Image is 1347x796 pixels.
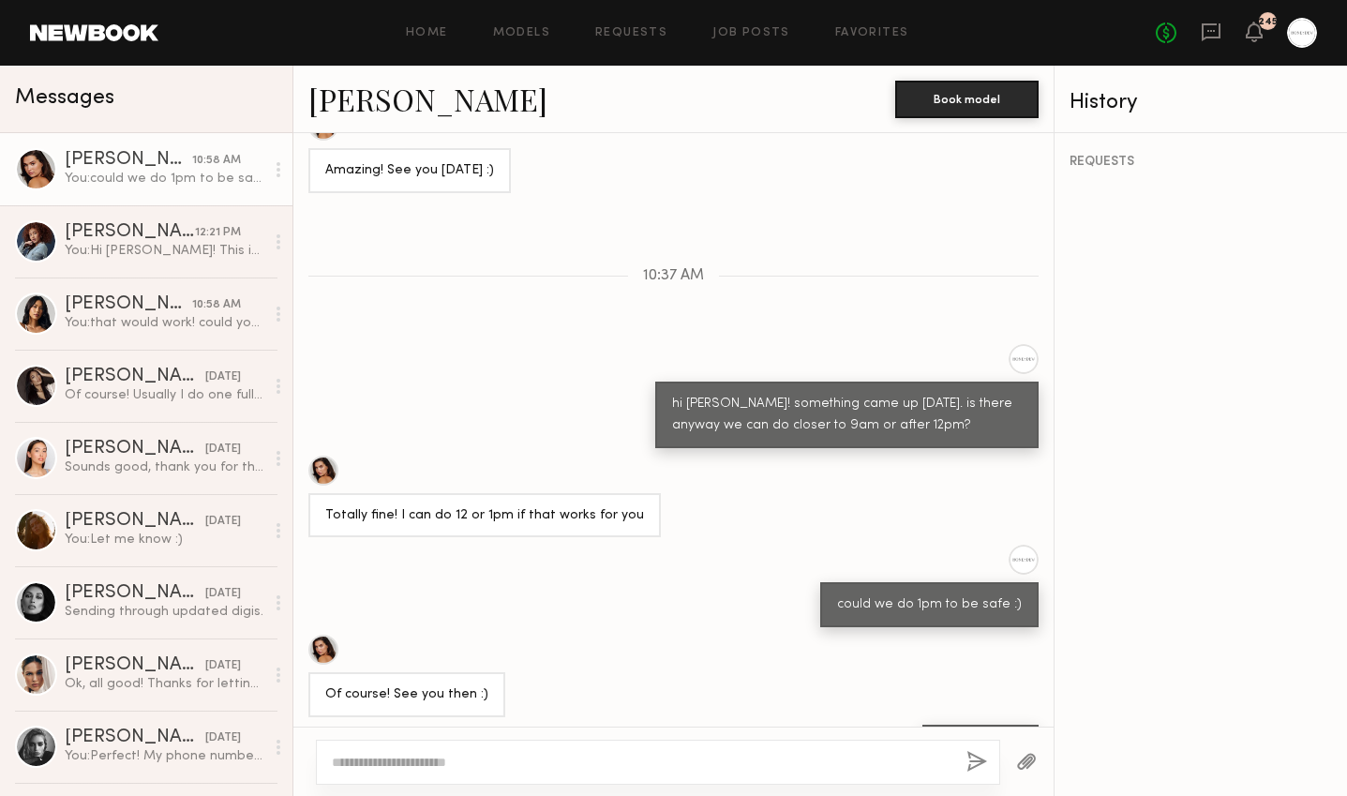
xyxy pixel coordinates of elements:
div: Sounds good, thank you for the update! [65,458,264,476]
div: REQUESTS [1070,156,1332,169]
div: [DATE] [205,657,241,675]
div: 12:21 PM [195,224,241,242]
a: Job Posts [712,27,790,39]
div: [DATE] [205,585,241,603]
div: [PERSON_NAME] [65,223,195,242]
div: Totally fine! I can do 12 or 1pm if that works for you [325,505,644,527]
div: 10:58 AM [192,296,241,314]
div: You: Hi [PERSON_NAME]! This is [PERSON_NAME] from Honeydew's marketing team :) We're shooting som... [65,242,264,260]
div: You: Perfect! My phone number is [PHONE_NUMBER] if you have any issue finding us. Thank you! xx [65,747,264,765]
div: [PERSON_NAME] [65,584,205,603]
div: [DATE] [205,441,241,458]
span: Messages [15,87,114,109]
div: 245 [1258,17,1278,27]
a: Book model [895,90,1039,106]
a: Favorites [835,27,909,39]
div: [PERSON_NAME] [65,440,205,458]
div: hi [PERSON_NAME]! something came up [DATE]. is there anyway we can do closer to 9am or after 12pm? [672,394,1022,437]
div: [DATE] [205,368,241,386]
div: Of course! Usually I do one full edited video, along with raw footage, and a couple of pictures b... [65,386,264,404]
div: Amazing! See you [DATE] :) [325,160,494,182]
div: [PERSON_NAME] [65,295,192,314]
div: [PERSON_NAME] [65,512,205,531]
div: You: could we do 1pm to be safe :) [65,170,264,188]
div: [PERSON_NAME] [65,368,205,386]
a: Models [493,27,550,39]
a: [PERSON_NAME] [308,79,547,119]
div: [PERSON_NAME] [65,656,205,675]
a: Home [406,27,448,39]
div: [PERSON_NAME] [65,728,205,747]
div: You: that would work! could you hold the morning of [DATE] for us? we're just confirming with the... [65,314,264,332]
div: 10:58 AM [192,152,241,170]
div: Sending through updated digis. [65,603,264,621]
div: [DATE] [205,513,241,531]
div: History [1070,92,1332,113]
div: could we do 1pm to be safe :) [837,594,1022,616]
div: You: Let me know :) [65,531,264,548]
div: [DATE] [205,729,241,747]
div: [PERSON_NAME] [65,151,192,170]
div: Ok, all good! Thanks for letting me know. [65,675,264,693]
button: Book model [895,81,1039,118]
a: Requests [595,27,667,39]
div: Of course! See you then :) [325,684,488,706]
span: 10:37 AM [643,268,704,284]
